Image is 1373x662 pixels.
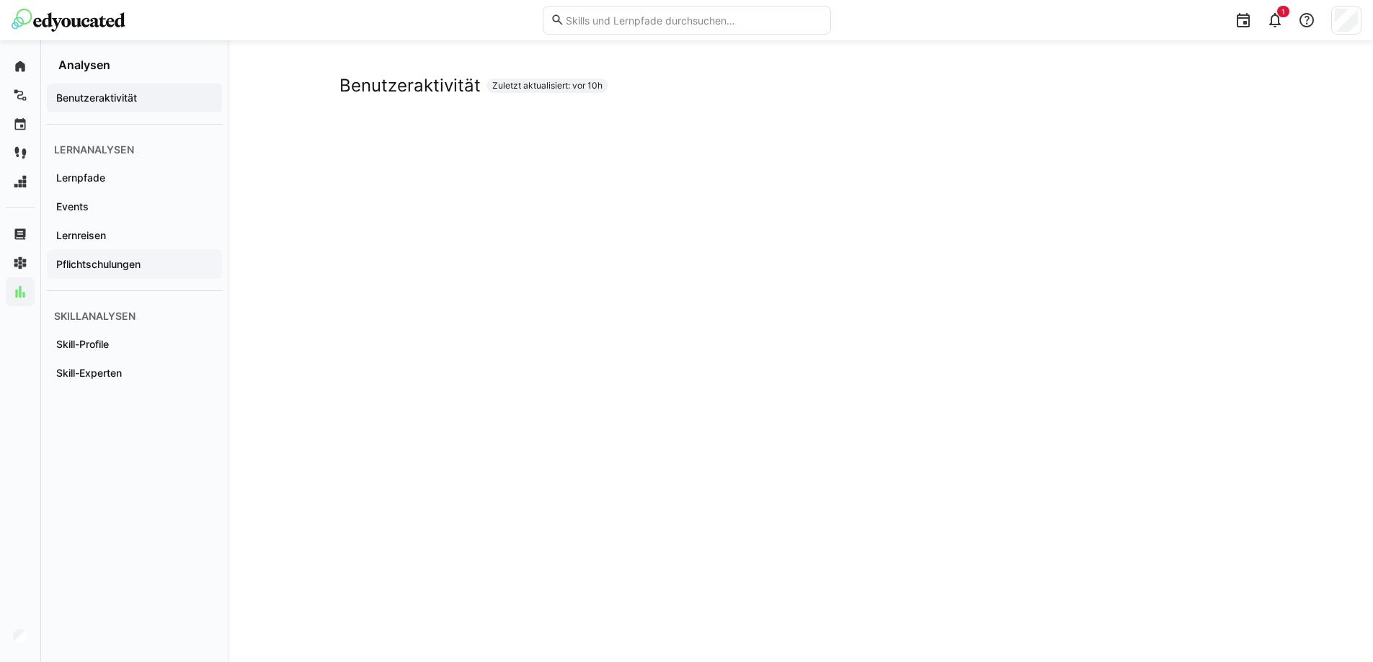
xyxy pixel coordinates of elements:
input: Skills und Lernpfade durchsuchen… [564,14,822,27]
div: Lernanalysen [47,136,222,164]
h2: Benutzeraktivität [339,75,481,97]
div: Skillanalysen [47,303,222,330]
span: Zuletzt aktualisiert: vor 10h [492,80,603,91]
span: 1 [1281,7,1285,16]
